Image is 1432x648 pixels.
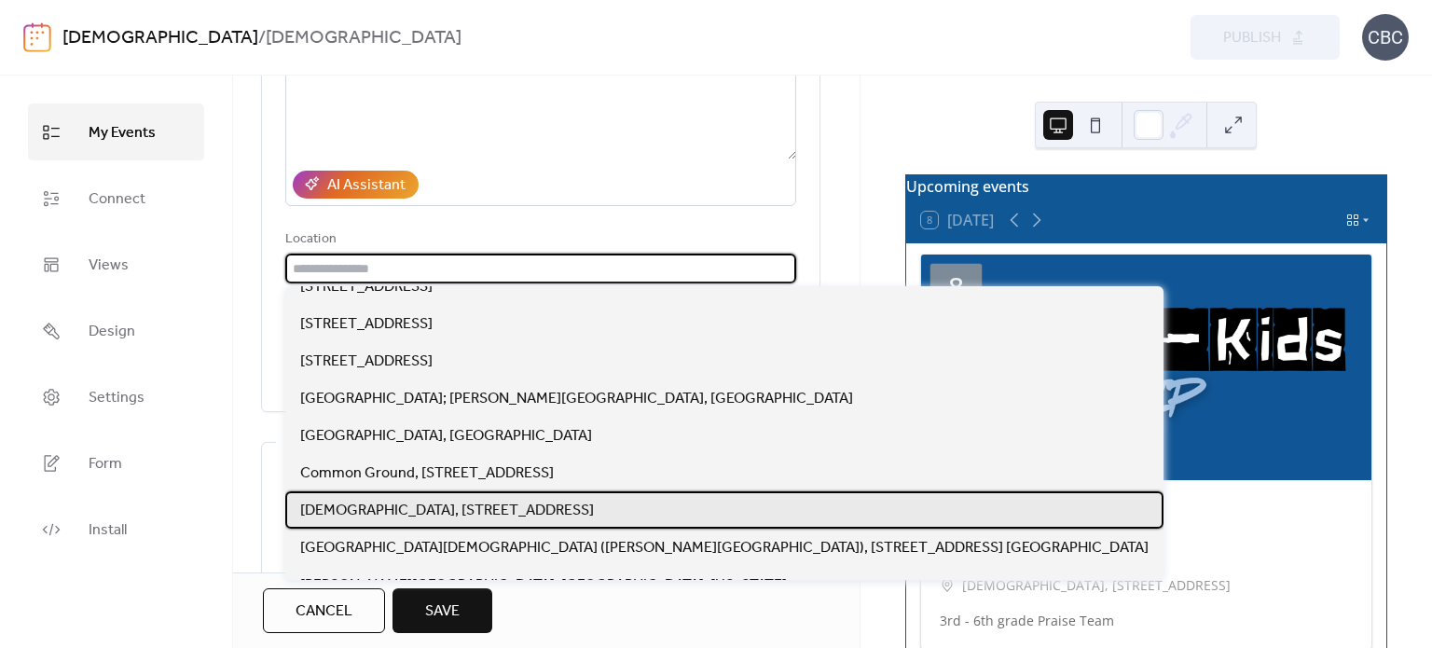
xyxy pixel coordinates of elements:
[962,574,1231,597] span: [DEMOGRAPHIC_DATA], [STREET_ADDRESS]
[300,276,433,298] span: [STREET_ADDRESS]
[300,351,433,373] span: [STREET_ADDRESS]
[293,171,419,199] button: AI Assistant
[89,449,122,478] span: Form
[89,383,145,412] span: Settings
[948,273,964,301] div: 8
[300,462,554,485] span: Common Ground, [STREET_ADDRESS]
[89,251,129,280] span: Views
[285,228,792,251] div: Location
[940,574,955,597] div: ​
[89,516,127,545] span: Install
[28,236,204,293] a: Views
[300,500,594,522] span: [DEMOGRAPHIC_DATA], [STREET_ADDRESS]
[28,501,204,558] a: Install
[263,588,385,633] button: Cancel
[906,175,1386,198] div: Upcoming events
[327,174,406,197] div: AI Assistant
[300,313,433,336] span: [STREET_ADDRESS]
[296,600,352,623] span: Cancel
[28,170,204,227] a: Connect
[266,21,461,56] b: [DEMOGRAPHIC_DATA]
[300,574,787,597] span: [PERSON_NAME][GEOGRAPHIC_DATA]; [GEOGRAPHIC_DATA], [US_STATE]
[300,425,592,448] span: [GEOGRAPHIC_DATA], [GEOGRAPHIC_DATA]
[89,118,156,147] span: My Events
[28,368,204,425] a: Settings
[23,22,51,52] img: logo
[28,103,204,160] a: My Events
[392,588,492,633] button: Save
[1362,14,1409,61] div: CBC
[300,388,853,410] span: [GEOGRAPHIC_DATA]; [PERSON_NAME][GEOGRAPHIC_DATA], [GEOGRAPHIC_DATA]
[28,434,204,491] a: Form
[89,185,145,214] span: Connect
[89,317,135,346] span: Design
[425,600,460,623] span: Save
[921,611,1371,630] div: 3rd - 6th grade Praise Team
[300,537,1149,559] span: [GEOGRAPHIC_DATA][DEMOGRAPHIC_DATA] ([PERSON_NAME][GEOGRAPHIC_DATA]), [STREET_ADDRESS] [GEOGRAPHI...
[62,21,258,56] a: [DEMOGRAPHIC_DATA]
[258,21,266,56] b: /
[28,302,204,359] a: Design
